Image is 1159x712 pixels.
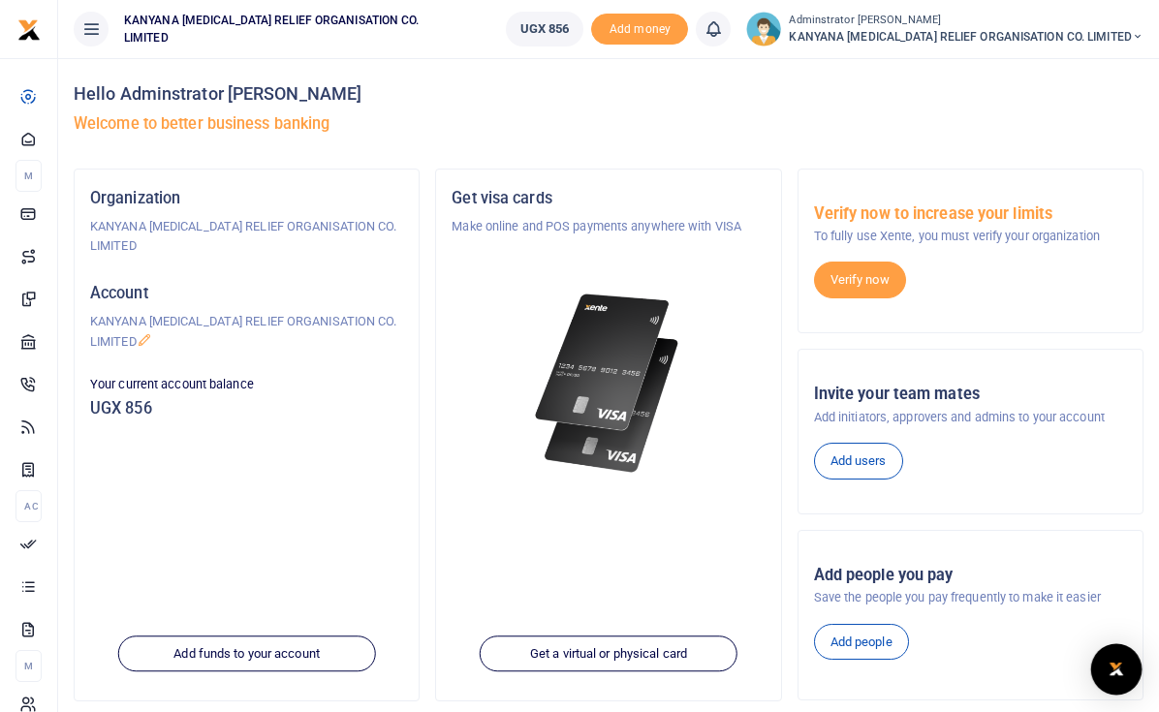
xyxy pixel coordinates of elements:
[116,12,467,46] span: KANYANA [MEDICAL_DATA] RELIEF ORGANISATION CO. LIMITED
[814,262,906,298] a: Verify now
[789,28,1143,46] span: KANYANA [MEDICAL_DATA] RELIEF ORGANISATION CO. LIMITED
[591,14,688,46] span: Add money
[746,12,1143,46] a: profile-user Adminstrator [PERSON_NAME] KANYANA [MEDICAL_DATA] RELIEF ORGANISATION CO. LIMITED
[814,204,1127,224] h5: Verify now to increase your limits
[74,83,1143,105] h4: Hello Adminstrator [PERSON_NAME]
[520,19,570,39] span: UGX 856
[90,399,403,418] h5: UGX 856
[591,14,688,46] li: Toup your wallet
[90,312,403,352] p: KANYANA [MEDICAL_DATA] RELIEF ORGANISATION CO. LIMITED
[814,588,1127,607] p: Save the people you pay frequently to make it easier
[530,283,687,484] img: xente-_physical_cards.png
[498,12,592,46] li: Wallet ballance
[591,20,688,35] a: Add money
[814,408,1127,427] p: Add initiators, approvers and admins to your account
[117,635,375,672] a: Add funds to your account
[789,13,1143,29] small: Adminstrator [PERSON_NAME]
[17,18,41,42] img: logo-small
[90,217,403,257] p: KANYANA [MEDICAL_DATA] RELIEF ORGANISATION CO. LIMITED
[814,566,1127,585] h5: Add people you pay
[16,490,42,522] li: Ac
[452,217,765,236] p: Make online and POS payments anywhere with VISA
[452,189,765,208] h5: Get visa cards
[746,12,781,46] img: profile-user
[480,635,737,672] a: Get a virtual or physical card
[814,624,909,661] a: Add people
[17,21,41,36] a: logo-small logo-large logo-large
[16,650,42,682] li: M
[814,227,1127,246] p: To fully use Xente, you must verify your organization
[814,443,903,480] a: Add users
[90,284,403,303] h5: Account
[16,160,42,192] li: M
[814,385,1127,404] h5: Invite your team mates
[90,375,403,394] p: Your current account balance
[1091,644,1143,696] div: Open Intercom Messenger
[74,114,1143,134] h5: Welcome to better business banking
[506,12,584,46] a: UGX 856
[90,189,403,208] h5: Organization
